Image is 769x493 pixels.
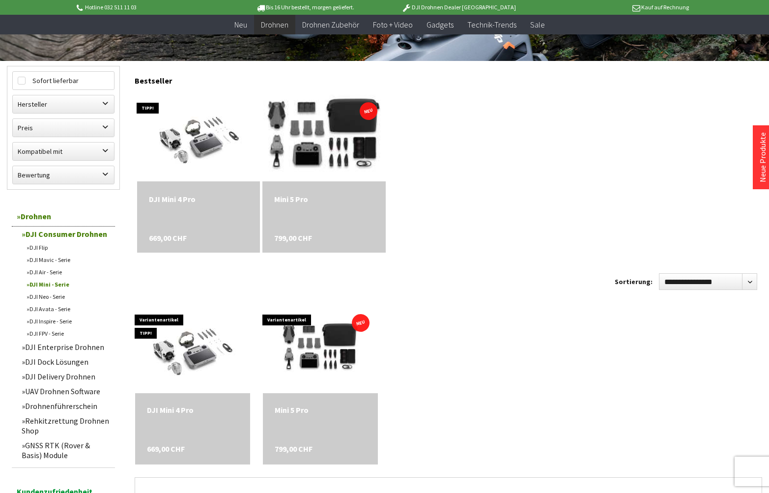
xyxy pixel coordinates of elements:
[13,95,114,113] label: Hersteller
[75,1,228,13] p: Hotline 032 511 11 03
[17,438,115,463] a: GNSS RTK (Rover & Basis) Module
[274,232,312,244] span: 799,00 CHF
[17,413,115,438] a: Rehkitzrettung Drohnen Shop
[238,80,410,195] img: Mini 5 Pro
[22,303,115,315] a: DJI Avata - Serie
[143,93,254,181] img: DJI Mini 4 Pro
[13,72,114,89] label: Sofort lieferbar
[274,193,373,205] div: Mini 5 Pro
[261,20,288,29] span: Drohnen
[13,166,114,184] label: Bewertung
[12,206,115,227] a: Drohnen
[467,20,516,29] span: Technik-Trends
[275,405,366,415] div: Mini 5 Pro
[615,274,653,290] label: Sortierung:
[17,340,115,354] a: DJI Enterprise Drohnen
[17,384,115,399] a: UAV Drohnen Software
[22,290,115,303] a: DJI Neo - Serie
[17,354,115,369] a: DJI Dock Lösungen
[147,405,238,415] a: DJI Mini 4 Pro 669,00 CHF
[373,20,413,29] span: Foto + Video
[530,20,545,29] span: Sale
[420,15,460,35] a: Gadgets
[149,193,248,205] div: DJI Mini 4 Pro
[228,1,382,13] p: Bis 16 Uhr bestellt, morgen geliefert.
[13,119,114,137] label: Preis
[17,399,115,413] a: Drohnenführerschein
[147,405,238,415] div: DJI Mini 4 Pro
[17,227,115,241] a: DJI Consumer Drohnen
[758,132,768,182] a: Neue Produkte
[22,241,115,254] a: DJI Flip
[149,193,248,205] a: DJI Mini 4 Pro 669,00 CHF
[22,266,115,278] a: DJI Air - Serie
[22,327,115,340] a: DJI FPV - Serie
[254,15,295,35] a: Drohnen
[17,369,115,384] a: DJI Delivery Drohnen
[275,405,366,415] a: Mini 5 Pro 799,00 CHF
[295,15,366,35] a: Drohnen Zubehör
[263,311,378,387] img: Mini 5 Pro
[135,66,762,90] div: Bestseller
[13,143,114,160] label: Kompatibel mit
[22,254,115,266] a: DJI Mavic - Serie
[366,15,420,35] a: Foto + Video
[427,20,454,29] span: Gadgets
[22,278,115,290] a: DJI Mini - Serie
[22,315,115,327] a: DJI Inspire - Serie
[149,232,187,244] span: 669,00 CHF
[275,444,313,454] span: 799,00 CHF
[302,20,359,29] span: Drohnen Zubehör
[147,444,185,454] span: 669,00 CHF
[228,15,254,35] a: Neu
[234,20,247,29] span: Neu
[523,15,552,35] a: Sale
[460,15,523,35] a: Technik-Trends
[536,1,689,13] p: Kauf auf Rechnung
[137,305,248,393] img: DJI Mini 4 Pro
[382,1,535,13] p: DJI Drohnen Dealer [GEOGRAPHIC_DATA]
[274,193,373,205] a: Mini 5 Pro 799,00 CHF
